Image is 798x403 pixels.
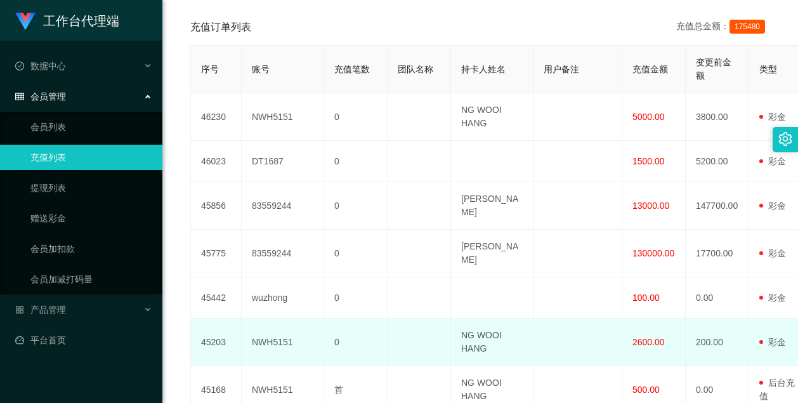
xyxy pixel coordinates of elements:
span: 账号 [252,64,270,74]
td: 0 [324,182,388,230]
td: NWH5151 [242,319,324,366]
span: 团队名称 [398,64,433,74]
span: 充值金额 [632,64,668,74]
span: 变更前金额 [696,57,731,81]
td: 5200.00 [686,141,749,182]
span: 彩金 [759,112,786,122]
span: 持卡人姓名 [461,64,506,74]
td: 45203 [191,319,242,366]
span: 彩金 [759,201,786,211]
td: 200.00 [686,319,749,366]
span: 产品管理 [15,305,66,315]
td: 147700.00 [686,182,749,230]
a: 会员加扣款 [30,236,152,261]
td: NWH5151 [242,93,324,141]
td: 17700.00 [686,230,749,277]
td: 45442 [191,277,242,319]
span: 175480 [729,20,765,34]
span: 充值订单列表 [190,20,251,35]
div: 充值总金额： [676,20,770,35]
span: 会员管理 [15,91,66,102]
td: 83559244 [242,230,324,277]
td: [PERSON_NAME] [451,230,533,277]
td: wuzhong [242,277,324,319]
a: 提现列表 [30,175,152,201]
span: 用户备注 [544,64,579,74]
td: 83559244 [242,182,324,230]
td: 46023 [191,141,242,182]
span: 彩金 [759,337,786,347]
span: 序号 [201,64,219,74]
td: 0 [324,93,388,141]
td: 0 [324,141,388,182]
span: 13000.00 [632,201,669,211]
span: 数据中心 [15,61,66,71]
td: NG WOOI HANG [451,319,533,366]
span: 类型 [759,64,777,74]
span: 5000.00 [632,112,665,122]
span: 2600.00 [632,337,665,347]
td: 45775 [191,230,242,277]
a: 图标: dashboard平台首页 [15,327,152,353]
span: 彩金 [759,248,786,258]
a: 会员列表 [30,114,152,140]
td: 0 [324,319,388,366]
img: logo.9652507e.png [15,13,36,30]
td: 0 [324,230,388,277]
span: 彩金 [759,293,786,303]
td: 0.00 [686,277,749,319]
i: 图标: setting [778,132,792,146]
a: 充值列表 [30,145,152,170]
a: 会员加减打码量 [30,267,152,292]
h1: 工作台代理端 [43,1,119,41]
i: 图标: table [15,92,24,101]
a: 工作台代理端 [15,15,119,25]
td: 0 [324,277,388,319]
span: 后台充值 [759,378,795,401]
td: 46230 [191,93,242,141]
td: DT1687 [242,141,324,182]
i: 图标: appstore-o [15,305,24,314]
span: 100.00 [632,293,660,303]
span: 1500.00 [632,156,665,166]
span: 充值笔数 [334,64,370,74]
span: 彩金 [759,156,786,166]
td: 3800.00 [686,93,749,141]
span: 130000.00 [632,248,674,258]
td: 45856 [191,182,242,230]
td: NG WOOI HANG [451,93,533,141]
a: 赠送彩金 [30,206,152,231]
span: 500.00 [632,385,660,395]
td: [PERSON_NAME] [451,182,533,230]
i: 图标: check-circle-o [15,62,24,70]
